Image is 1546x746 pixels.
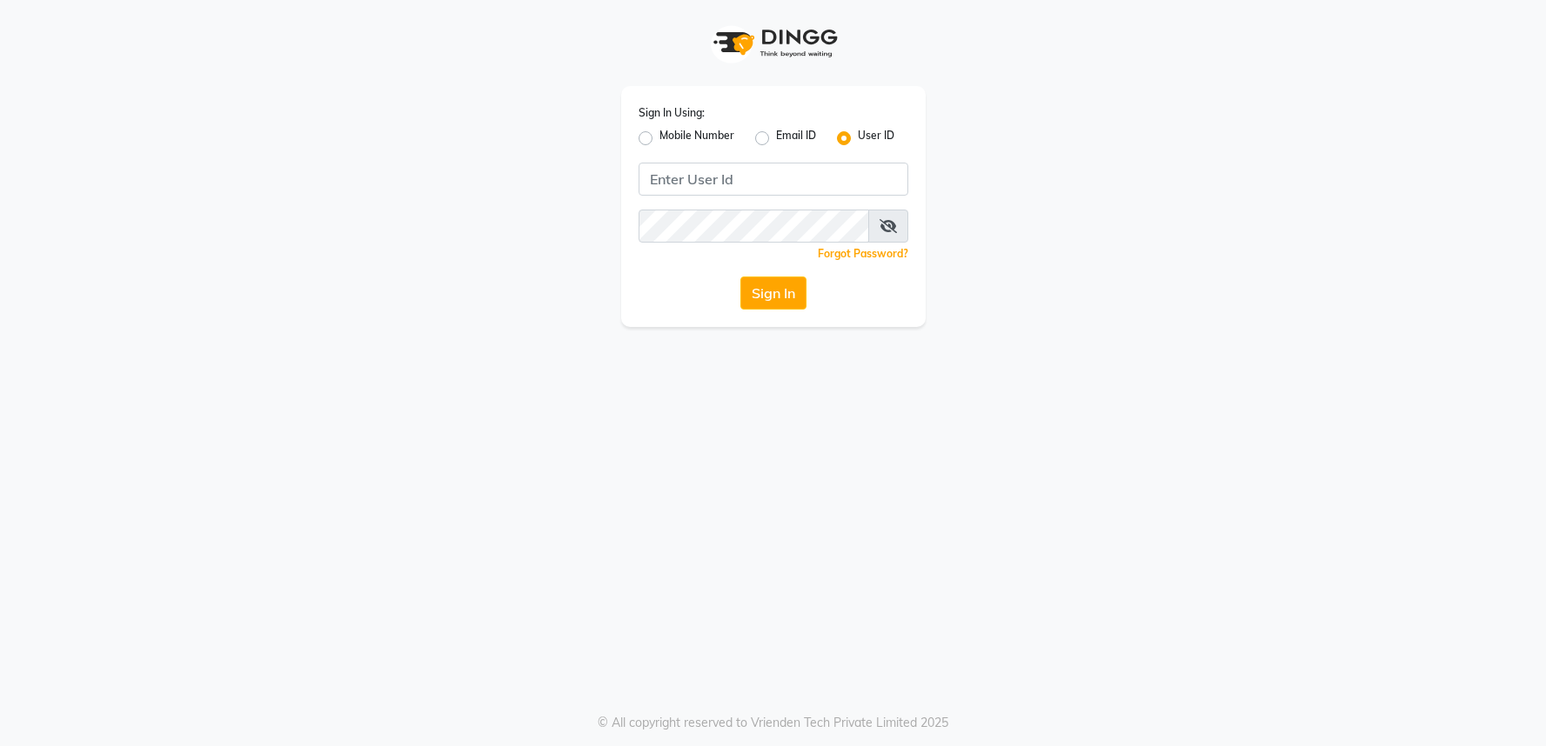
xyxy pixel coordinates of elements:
label: Email ID [776,128,816,149]
label: User ID [858,128,894,149]
label: Mobile Number [659,128,734,149]
input: Username [639,210,869,243]
input: Username [639,163,908,196]
img: logo1.svg [704,17,843,69]
a: Forgot Password? [818,247,908,260]
button: Sign In [740,276,806,310]
label: Sign In Using: [639,105,705,121]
